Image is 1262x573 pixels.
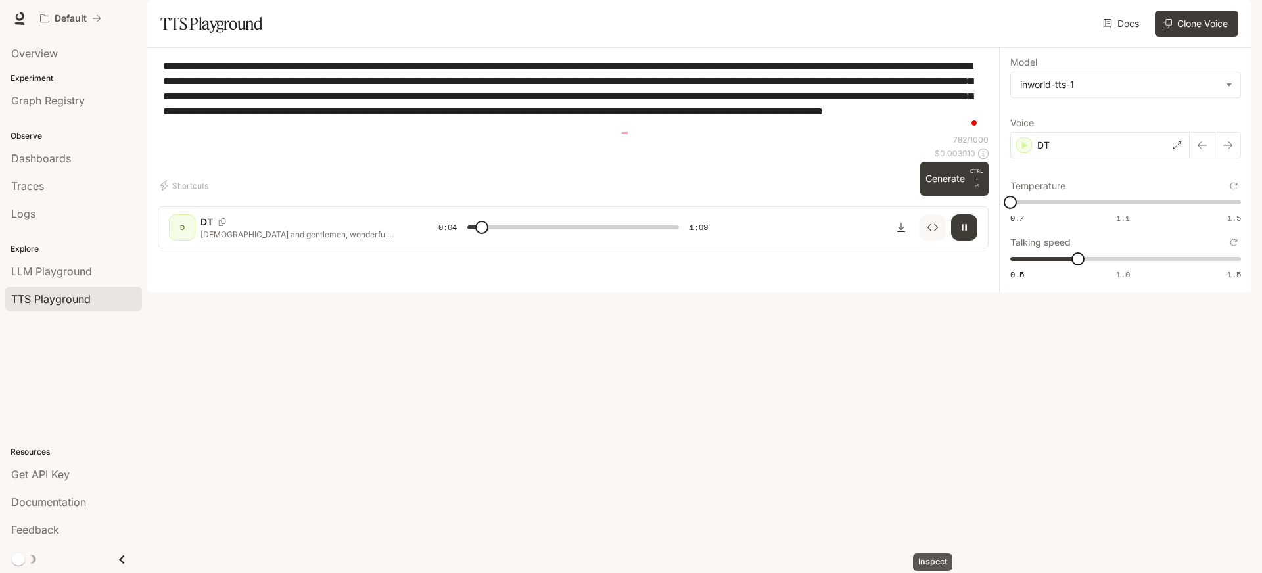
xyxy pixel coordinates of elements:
span: 0:04 [438,221,457,234]
p: Default [55,13,87,24]
p: DT [1037,139,1050,152]
span: 1:09 [689,221,708,234]
span: 1.5 [1227,269,1241,280]
button: Copy Voice ID [213,218,231,226]
p: Temperature [1010,181,1065,191]
textarea: To enrich screen reader interactions, please activate Accessibility in Grammarly extension settings [163,58,983,134]
p: 782 / 1000 [953,134,989,145]
span: 1.0 [1116,269,1130,280]
button: All workspaces [34,5,107,32]
div: Inspect [913,553,952,571]
button: Inspect [920,214,946,241]
div: inworld-tts-1 [1020,78,1219,91]
p: ⏎ [970,167,983,191]
div: inworld-tts-1 [1011,72,1240,97]
span: 1.5 [1227,212,1241,223]
p: $ 0.003910 [935,148,975,159]
p: Voice [1010,118,1034,127]
a: Docs [1100,11,1144,37]
p: DT [200,216,213,229]
span: 0.5 [1010,269,1024,280]
button: Reset to default [1227,235,1241,250]
button: Reset to default [1227,179,1241,193]
button: GenerateCTRL +⏎ [920,162,989,196]
span: 1.1 [1116,212,1130,223]
p: CTRL + [970,167,983,183]
p: Talking speed [1010,238,1071,247]
span: 0.7 [1010,212,1024,223]
div: D [172,217,193,238]
p: [DEMOGRAPHIC_DATA] and gentlemen, wonderful students of [GEOGRAPHIC_DATA], let me tell you about ... [200,229,407,240]
button: Shortcuts [158,175,214,196]
button: Clone Voice [1155,11,1238,37]
button: Download audio [888,214,914,241]
h1: TTS Playground [160,11,262,37]
p: Model [1010,58,1037,67]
